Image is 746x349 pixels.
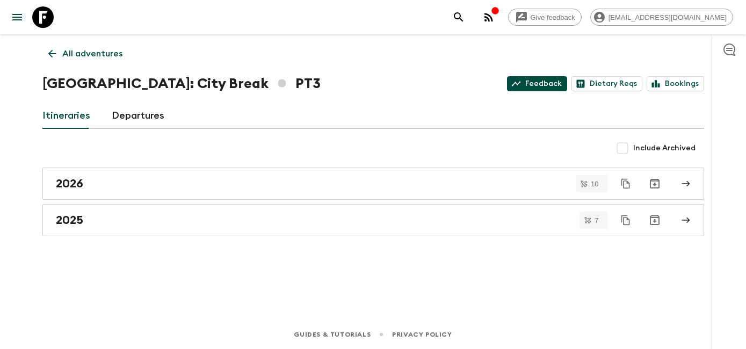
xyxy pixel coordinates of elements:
[647,76,704,91] a: Bookings
[616,174,635,193] button: Duplicate
[62,47,122,60] p: All adventures
[448,6,469,28] button: search adventures
[588,217,605,224] span: 7
[633,143,696,154] span: Include Archived
[507,76,567,91] a: Feedback
[571,76,642,91] a: Dietary Reqs
[590,9,733,26] div: [EMAIL_ADDRESS][DOMAIN_NAME]
[42,168,704,200] a: 2026
[644,173,665,194] button: Archive
[42,73,321,94] h1: [GEOGRAPHIC_DATA]: City Break PT3
[584,180,605,187] span: 10
[56,213,83,227] h2: 2025
[294,329,371,340] a: Guides & Tutorials
[616,210,635,230] button: Duplicate
[392,329,452,340] a: Privacy Policy
[112,103,164,129] a: Departures
[42,204,704,236] a: 2025
[508,9,582,26] a: Give feedback
[525,13,581,21] span: Give feedback
[603,13,733,21] span: [EMAIL_ADDRESS][DOMAIN_NAME]
[42,43,128,64] a: All adventures
[644,209,665,231] button: Archive
[42,103,90,129] a: Itineraries
[6,6,28,28] button: menu
[56,177,83,191] h2: 2026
